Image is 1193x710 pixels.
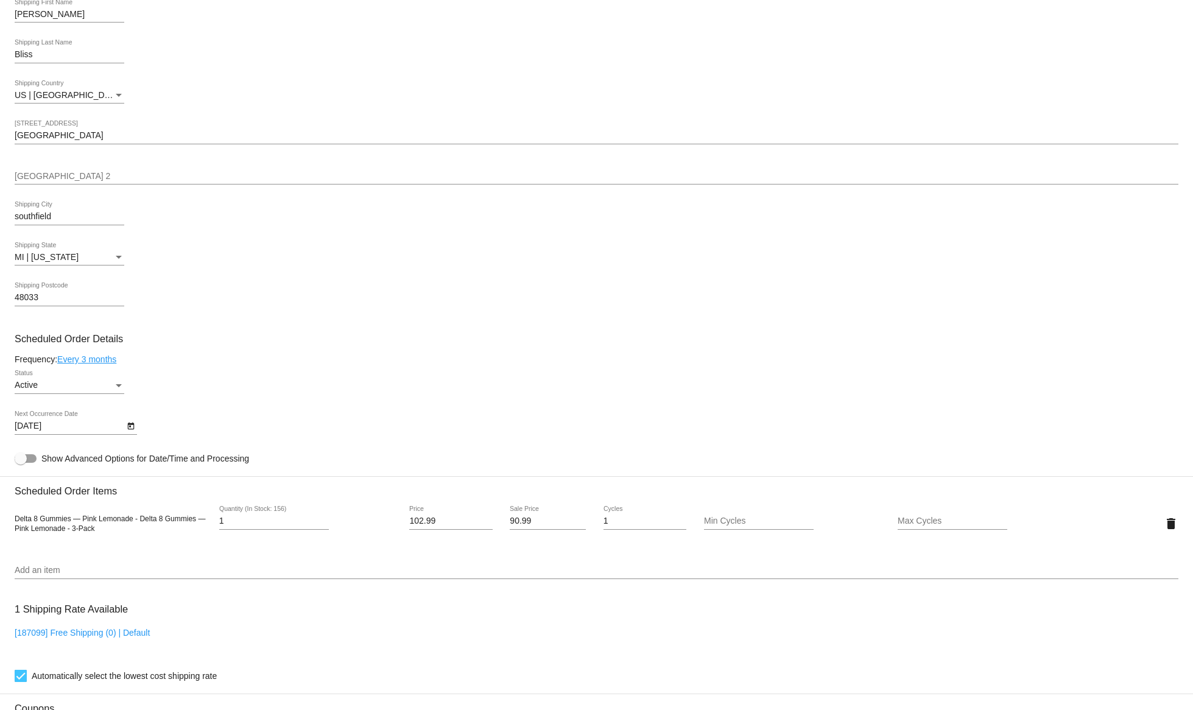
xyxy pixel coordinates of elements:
input: Price [409,516,492,526]
input: Max Cycles [898,516,1007,526]
input: Shipping City [15,212,124,222]
input: Shipping Postcode [15,293,124,303]
mat-select: Status [15,381,124,390]
input: Next Occurrence Date [15,421,124,431]
a: [187099] Free Shipping (0) | Default [15,628,150,638]
span: Active [15,380,38,390]
span: Delta 8 Gummies — Pink Lemonade - Delta 8 Gummies — Pink Lemonade - 3-Pack [15,515,205,533]
h3: Scheduled Order Items [15,476,1178,497]
span: Show Advanced Options for Date/Time and Processing [41,452,249,465]
span: MI | [US_STATE] [15,252,79,262]
mat-select: Shipping Country [15,91,124,100]
input: Sale Price [510,516,586,526]
button: Open calendar [124,419,137,432]
input: Shipping Street 2 [15,172,1178,181]
mat-icon: delete [1164,516,1178,531]
input: Add an item [15,566,1178,575]
span: Automatically select the lowest cost shipping rate [32,669,217,683]
h3: Scheduled Order Details [15,333,1178,345]
div: Frequency: [15,354,1178,364]
input: Quantity (In Stock: 156) [219,516,329,526]
input: Shipping Street 1 [15,131,1178,141]
mat-select: Shipping State [15,253,124,262]
input: Shipping First Name [15,10,124,19]
input: Shipping Last Name [15,50,124,60]
input: Min Cycles [704,516,814,526]
span: US | [GEOGRAPHIC_DATA] [15,90,122,100]
a: Every 3 months [57,354,116,364]
h3: 1 Shipping Rate Available [15,596,128,622]
input: Cycles [604,516,686,526]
